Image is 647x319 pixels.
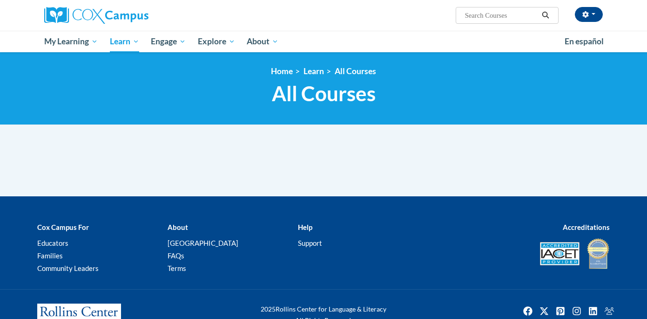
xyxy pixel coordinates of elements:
[298,239,322,247] a: Support
[145,31,192,52] a: Engage
[569,304,584,319] a: Instagram
[563,223,610,231] b: Accreditations
[272,81,376,106] span: All Courses
[537,304,552,319] img: Twitter icon
[168,239,238,247] a: [GEOGRAPHIC_DATA]
[110,36,139,47] span: Learn
[539,10,553,21] button: Search
[37,251,63,260] a: Families
[335,66,376,76] a: All Courses
[247,36,278,47] span: About
[559,32,610,51] a: En español
[586,304,600,319] img: LinkedIn icon
[192,31,241,52] a: Explore
[271,66,293,76] a: Home
[198,36,235,47] span: Explore
[104,31,145,52] a: Learn
[575,7,603,22] button: Account Settings
[553,304,568,319] a: Pinterest
[44,36,98,47] span: My Learning
[168,251,184,260] a: FAQs
[602,304,617,319] a: Facebook Group
[44,7,148,24] img: Cox Campus
[520,304,535,319] a: Facebook
[602,304,617,319] img: Facebook group icon
[540,242,580,265] img: Accredited IACET® Provider
[553,304,568,319] img: Pinterest icon
[586,304,600,319] a: Linkedin
[241,31,285,52] a: About
[537,304,552,319] a: Twitter
[44,7,221,24] a: Cox Campus
[37,239,68,247] a: Educators
[168,264,186,272] a: Terms
[30,31,617,52] div: Main menu
[569,304,584,319] img: Instagram icon
[303,66,324,76] a: Learn
[151,36,186,47] span: Engage
[586,237,610,270] img: IDA® Accredited
[38,31,104,52] a: My Learning
[168,223,188,231] b: About
[464,10,539,21] input: Search Courses
[298,223,312,231] b: Help
[37,223,89,231] b: Cox Campus For
[520,304,535,319] img: Facebook icon
[565,36,604,46] span: En español
[261,305,276,313] span: 2025
[37,264,99,272] a: Community Leaders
